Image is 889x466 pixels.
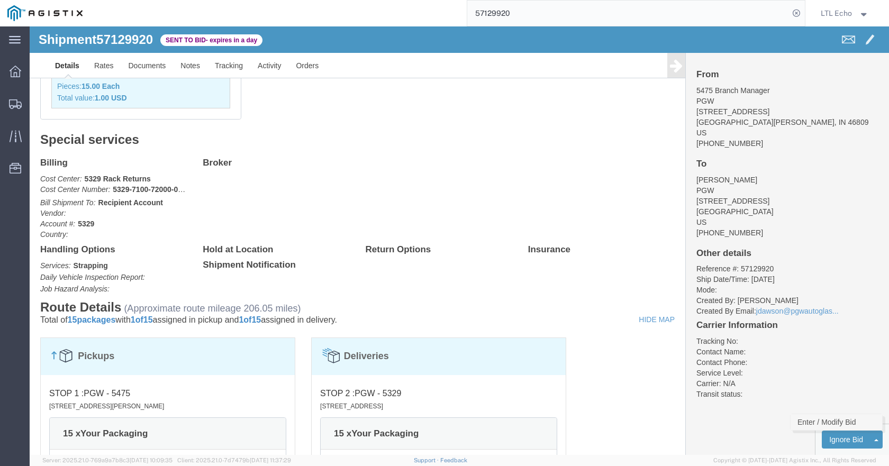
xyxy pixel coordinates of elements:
span: Client: 2025.21.0-7d7479b [177,457,291,463]
img: logo [7,5,83,21]
span: LTL Echo [821,7,852,19]
span: [DATE] 10:09:35 [130,457,173,463]
iframe: FS Legacy Container [30,26,889,455]
span: [DATE] 11:37:29 [250,457,291,463]
span: Server: 2025.21.0-769a9a7b8c3 [42,457,173,463]
input: Search for shipment number, reference number [467,1,789,26]
button: LTL Echo [820,7,874,20]
a: Feedback [440,457,467,463]
span: Copyright © [DATE]-[DATE] Agistix Inc., All Rights Reserved [713,456,876,465]
a: Support [414,457,440,463]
